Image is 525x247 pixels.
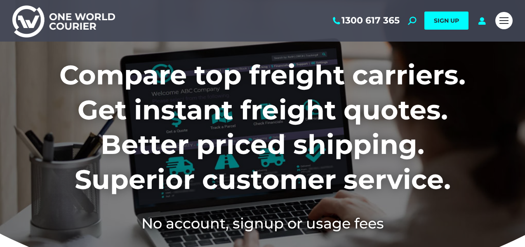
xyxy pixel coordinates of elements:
[12,58,513,197] h1: Compare top freight carriers. Get instant freight quotes. Better priced shipping. Superior custom...
[495,12,513,29] a: Mobile menu icon
[12,213,513,233] h2: No account, signup or usage fees
[331,15,400,26] a: 1300 617 365
[434,17,459,24] span: SIGN UP
[12,4,115,37] img: One World Courier
[424,12,468,30] a: SIGN UP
